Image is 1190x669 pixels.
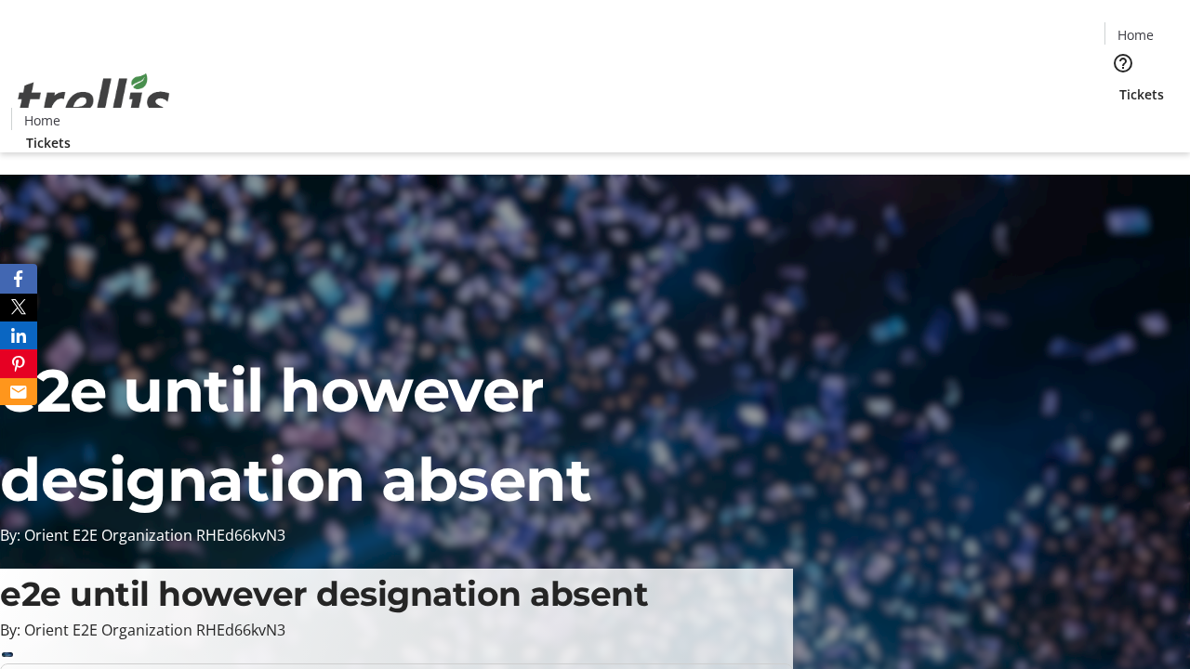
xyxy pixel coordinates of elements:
[1104,104,1142,141] button: Cart
[1104,85,1179,104] a: Tickets
[1117,25,1154,45] span: Home
[1119,85,1164,104] span: Tickets
[1104,45,1142,82] button: Help
[12,111,72,130] a: Home
[1105,25,1165,45] a: Home
[24,111,60,130] span: Home
[11,53,177,146] img: Orient E2E Organization RHEd66kvN3's Logo
[11,133,86,152] a: Tickets
[26,133,71,152] span: Tickets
